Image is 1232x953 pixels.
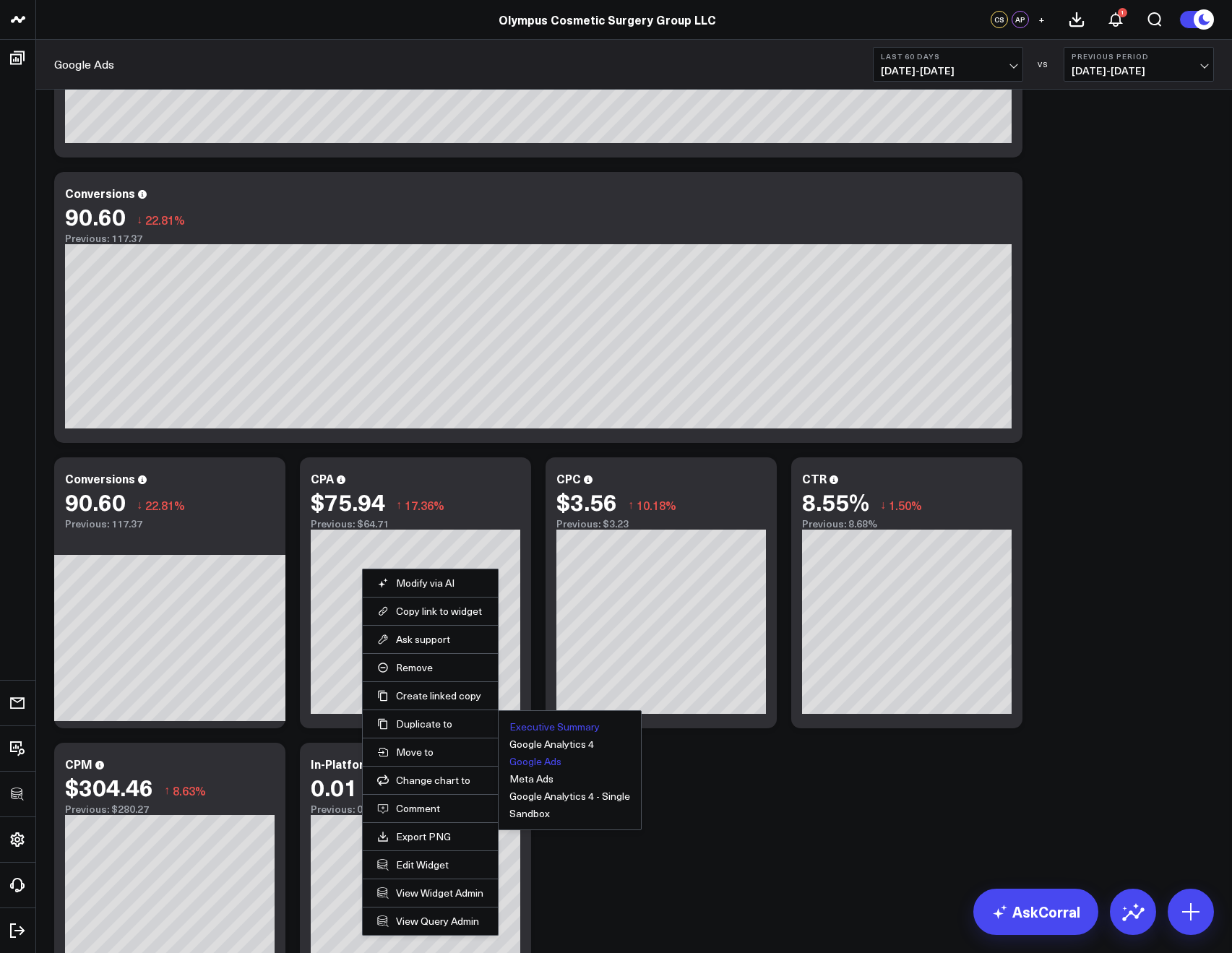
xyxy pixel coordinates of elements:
[311,803,520,815] div: Previous: 0.02
[802,488,869,514] div: 8.55%
[173,782,206,798] span: 8.63%
[65,803,275,815] div: Previous: $280.27
[377,746,483,759] button: Move to
[65,470,135,486] div: Conversions
[1072,65,1206,77] span: [DATE] - [DATE]
[65,233,1012,244] div: Previous: 117.37
[973,889,1098,935] a: AskCorral
[1030,60,1056,69] div: VS
[311,488,385,514] div: $75.94
[1064,47,1214,82] button: Previous Period[DATE]-[DATE]
[499,12,716,27] a: Olympus Cosmetic Surgery Group LLC
[65,185,135,201] div: Conversions
[311,774,358,800] div: 0.01
[1012,11,1029,28] div: AP
[881,52,1015,61] b: Last 60 Days
[377,689,483,702] button: Create linked copy
[873,47,1023,82] button: Last 60 Days[DATE]-[DATE]
[509,722,600,732] button: Executive Summary
[405,497,444,513] span: 17.36%
[509,756,561,767] button: Google Ads
[881,65,1015,77] span: [DATE] - [DATE]
[377,830,483,843] a: Export PNG
[311,470,334,486] div: CPA
[164,781,170,800] span: ↑
[802,518,1012,530] div: Previous: 8.68%
[377,661,483,674] button: Remove
[991,11,1008,28] div: CS
[137,210,142,229] span: ↓
[65,203,126,229] div: 90.60
[396,496,402,514] span: ↑
[377,774,483,787] button: Change chart to
[65,488,126,514] div: 90.60
[54,56,114,72] a: Google Ads
[509,791,630,801] button: Google Analytics 4 - Single
[377,717,483,730] button: Duplicate to
[145,212,185,228] span: 22.81%
[65,774,153,800] div: $304.46
[556,470,581,486] div: CPC
[377,577,483,590] button: Modify via AI
[509,774,553,784] button: Meta Ads
[637,497,676,513] span: 10.18%
[311,756,410,772] div: In-Platform ROAS
[377,633,483,646] button: Ask support
[509,739,594,749] button: Google Analytics 4
[377,887,483,900] a: View Widget Admin
[145,497,185,513] span: 22.81%
[137,496,142,514] span: ↓
[65,756,92,772] div: CPM
[556,518,766,530] div: Previous: $3.23
[1072,52,1206,61] b: Previous Period
[556,488,617,514] div: $3.56
[377,858,483,871] button: Edit Widget
[377,605,483,618] button: Copy link to widget
[1118,8,1127,17] div: 1
[377,802,483,815] button: Comment
[65,518,275,530] div: Previous: 117.37
[802,470,827,486] div: CTR
[889,497,922,513] span: 1.50%
[509,808,550,819] button: Sandbox
[628,496,634,514] span: ↑
[1033,11,1050,28] button: +
[880,496,886,514] span: ↓
[1038,14,1045,25] span: +
[377,915,483,928] a: View Query Admin
[311,518,520,530] div: Previous: $64.71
